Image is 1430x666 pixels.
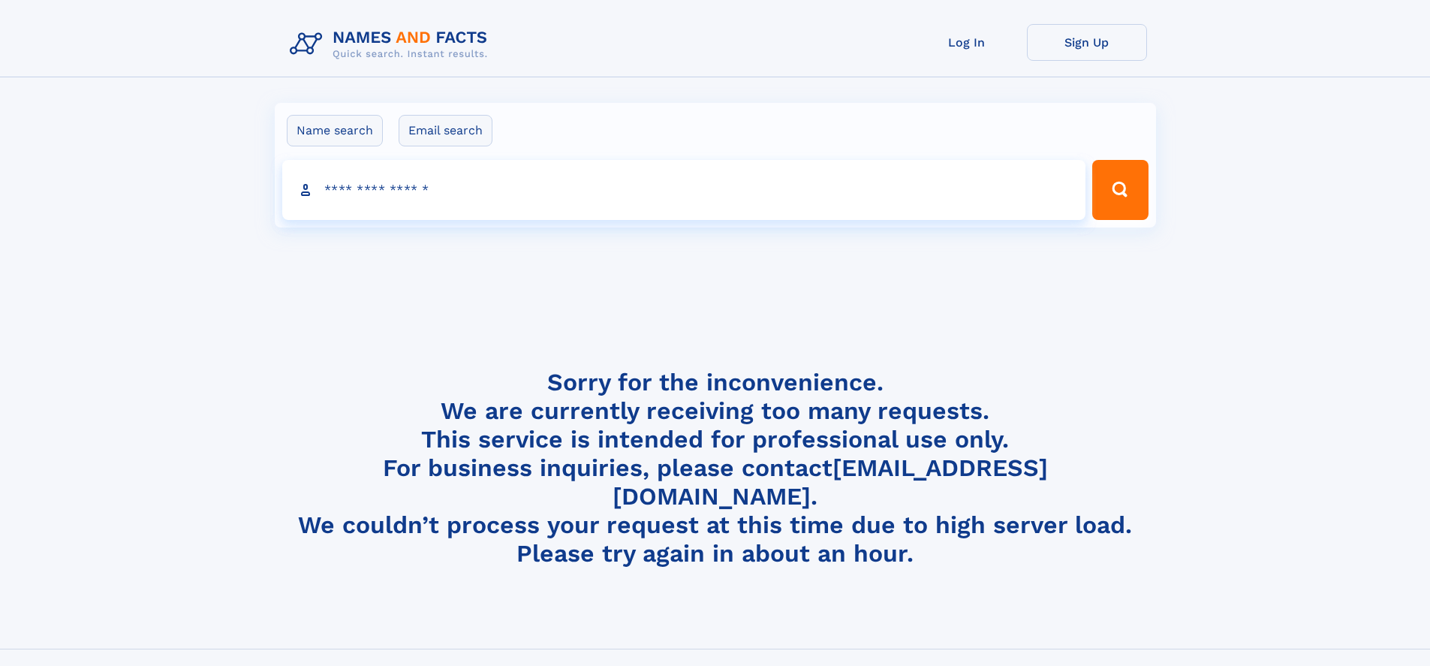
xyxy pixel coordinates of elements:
[284,24,500,65] img: Logo Names and Facts
[282,160,1086,220] input: search input
[907,24,1027,61] a: Log In
[284,368,1147,568] h4: Sorry for the inconvenience. We are currently receiving too many requests. This service is intend...
[1092,160,1148,220] button: Search Button
[1027,24,1147,61] a: Sign Up
[287,115,383,146] label: Name search
[613,454,1048,511] a: [EMAIL_ADDRESS][DOMAIN_NAME]
[399,115,492,146] label: Email search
